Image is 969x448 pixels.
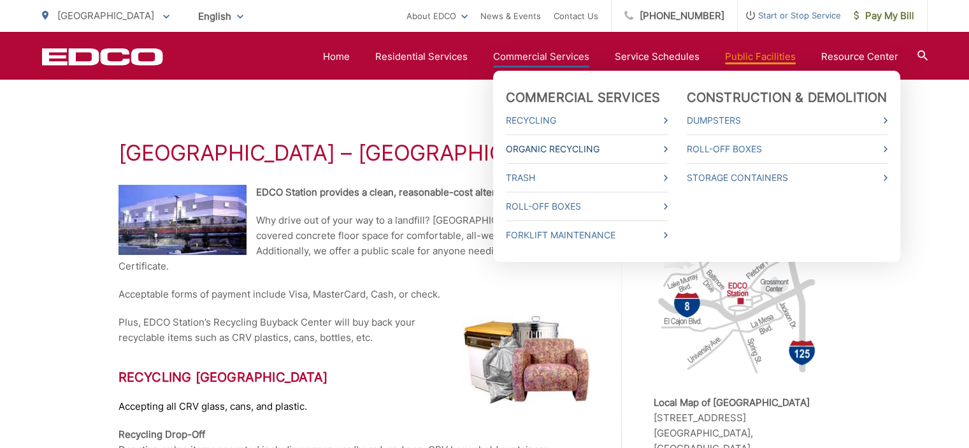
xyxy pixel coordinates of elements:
[118,140,851,166] h1: [GEOGRAPHIC_DATA] – [GEOGRAPHIC_DATA]
[323,49,350,64] a: Home
[256,186,587,198] strong: EDCO Station provides a clean, reasonable-cost alternative to the landfill.
[687,141,887,157] a: Roll-Off Boxes
[118,315,590,345] p: Plus, EDCO Station’s Recycling Buyback Center will buy back your recyclable items such as CRV pla...
[480,8,541,24] a: News & Events
[725,49,796,64] a: Public Facilities
[654,396,810,408] strong: Local Map of [GEOGRAPHIC_DATA]
[118,213,590,274] p: Why drive out of your way to a landfill? [GEOGRAPHIC_DATA] offers covered concrete floor space fo...
[118,185,247,255] img: EDCO Station La Mesa
[406,8,468,24] a: About EDCO
[821,49,898,64] a: Resource Center
[118,400,307,412] span: Accepting all CRV glass, cans, and plastic.
[554,8,598,24] a: Contact Us
[506,90,661,105] a: Commercial Services
[506,170,668,185] a: Trash
[687,113,887,128] a: Dumpsters
[118,287,590,302] p: Acceptable forms of payment include Visa, MasterCard, Cash, or check.
[506,141,668,157] a: Organic Recycling
[118,428,205,440] strong: Recycling Drop-Off
[189,5,253,27] span: English
[506,199,668,214] a: Roll-Off Boxes
[854,8,914,24] span: Pay My Bill
[687,90,887,105] a: Construction & Demolition
[687,170,887,185] a: Storage Containers
[118,370,590,385] h2: Recycling [GEOGRAPHIC_DATA]
[375,49,468,64] a: Residential Services
[506,228,668,243] a: Forklift Maintenance
[506,113,668,128] a: Recycling
[615,49,700,64] a: Service Schedules
[463,315,590,404] img: Bulky Trash
[654,229,819,382] img: map
[57,10,154,22] span: [GEOGRAPHIC_DATA]
[42,48,163,66] a: EDCD logo. Return to the homepage.
[493,49,589,64] a: Commercial Services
